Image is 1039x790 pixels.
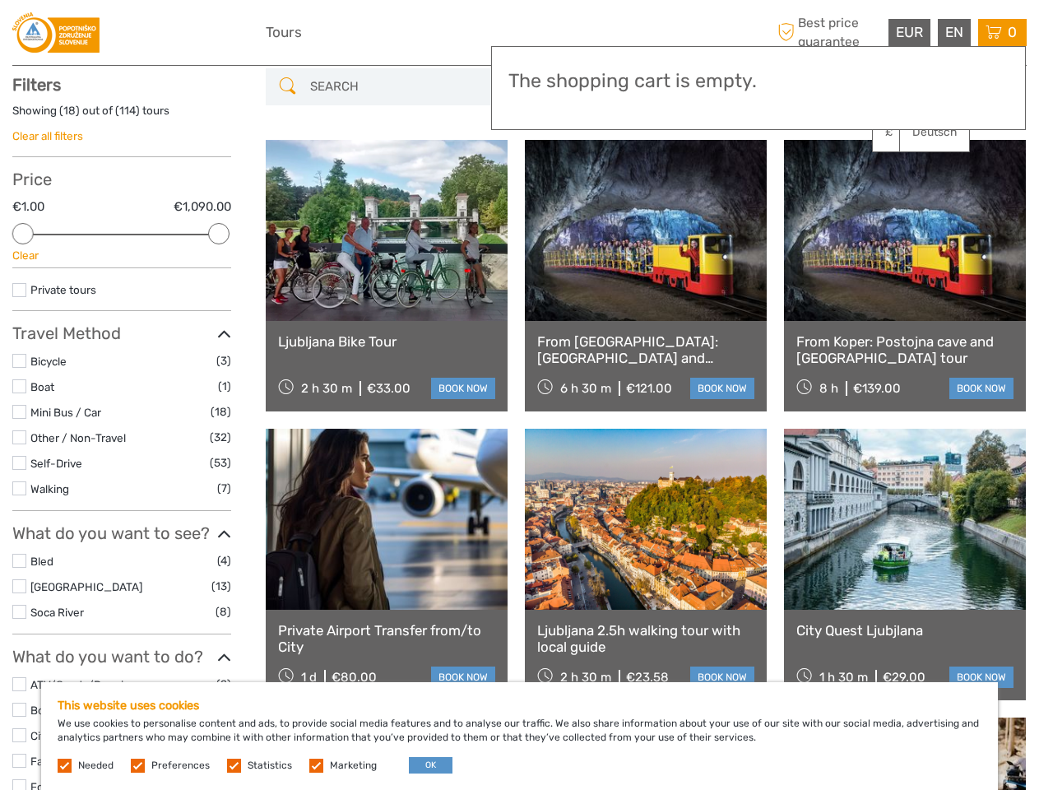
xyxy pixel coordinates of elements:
[896,24,923,40] span: EUR
[819,381,838,396] span: 8 h
[301,381,352,396] span: 2 h 30 m
[796,622,1013,639] a: City Quest Ljubjlana
[216,351,231,370] span: (3)
[30,283,96,296] a: Private tours
[431,378,495,399] a: book now
[12,198,44,216] label: €1.00
[301,670,317,685] span: 1 d
[690,378,754,399] a: book now
[560,381,611,396] span: 6 h 30 m
[211,402,231,421] span: (18)
[773,14,884,50] span: Best price guarantee
[853,381,901,396] div: €139.00
[30,431,126,444] a: Other / Non-Travel
[12,323,231,343] h3: Travel Method
[560,670,611,685] span: 2 h 30 m
[537,622,754,656] a: Ljubljana 2.5h walking tour with local guide
[30,678,136,691] a: ATV/Quads/Buggies
[12,647,231,667] h3: What do you want to do?
[367,381,410,396] div: €33.00
[12,523,231,543] h3: What do you want to see?
[796,333,1013,367] a: From Koper: Postojna cave and [GEOGRAPHIC_DATA] tour
[30,704,86,717] a: Boat Tours
[900,118,969,147] a: Deutsch
[537,333,754,367] a: From [GEOGRAPHIC_DATA]: [GEOGRAPHIC_DATA] and [GEOGRAPHIC_DATA] ALL INCLUSIVE
[883,670,925,685] div: €29.00
[189,26,209,45] button: Open LiveChat chat widget
[690,667,754,688] a: book now
[210,453,231,472] span: (53)
[211,577,231,596] span: (13)
[626,381,672,396] div: €121.00
[30,580,142,593] a: [GEOGRAPHIC_DATA]
[174,198,231,216] label: €1,090.00
[330,759,377,773] label: Marketing
[304,72,499,101] input: SEARCH
[12,248,231,263] div: Clear
[12,170,231,189] h3: Price
[41,682,998,790] div: We use cookies to personalise content and ads, to provide social media features and to analyse ou...
[217,479,231,498] span: (7)
[819,670,868,685] span: 1 h 30 m
[119,103,136,118] label: 114
[78,759,114,773] label: Needed
[266,21,302,44] a: Tours
[949,667,1013,688] a: book now
[949,378,1013,399] a: book now
[873,118,929,147] a: £
[210,428,231,447] span: (32)
[63,103,76,118] label: 18
[30,606,84,619] a: Soca River
[12,12,100,53] img: 3578-f4a422c8-1689-4c88-baa8-f61a8a59b7e6_logo_small.png
[332,670,377,685] div: €80.00
[248,759,292,773] label: Statistics
[216,675,231,694] span: (2)
[12,129,83,142] a: Clear all filters
[58,699,981,713] h5: This website uses cookies
[30,755,86,768] a: Family Fun
[508,70,1009,93] h3: The shopping cart is empty.
[938,19,971,46] div: EN
[23,29,186,42] p: We're away right now. Please check back later!
[278,622,495,656] a: Private Airport Transfer from/to City
[30,380,54,393] a: Boat
[30,729,114,742] a: City Sightseeing
[151,759,210,773] label: Preferences
[216,602,231,621] span: (8)
[30,555,53,568] a: Bled
[278,333,495,350] a: Ljubljana Bike Tour
[1005,24,1019,40] span: 0
[218,377,231,396] span: (1)
[30,355,67,368] a: Bicycle
[30,482,69,495] a: Walking
[217,551,231,570] span: (4)
[30,406,101,419] a: Mini Bus / Car
[431,667,495,688] a: book now
[626,670,669,685] div: €23.58
[12,75,61,95] strong: Filters
[30,457,82,470] a: Self-Drive
[409,757,452,774] button: OK
[12,103,231,128] div: Showing ( ) out of ( ) tours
